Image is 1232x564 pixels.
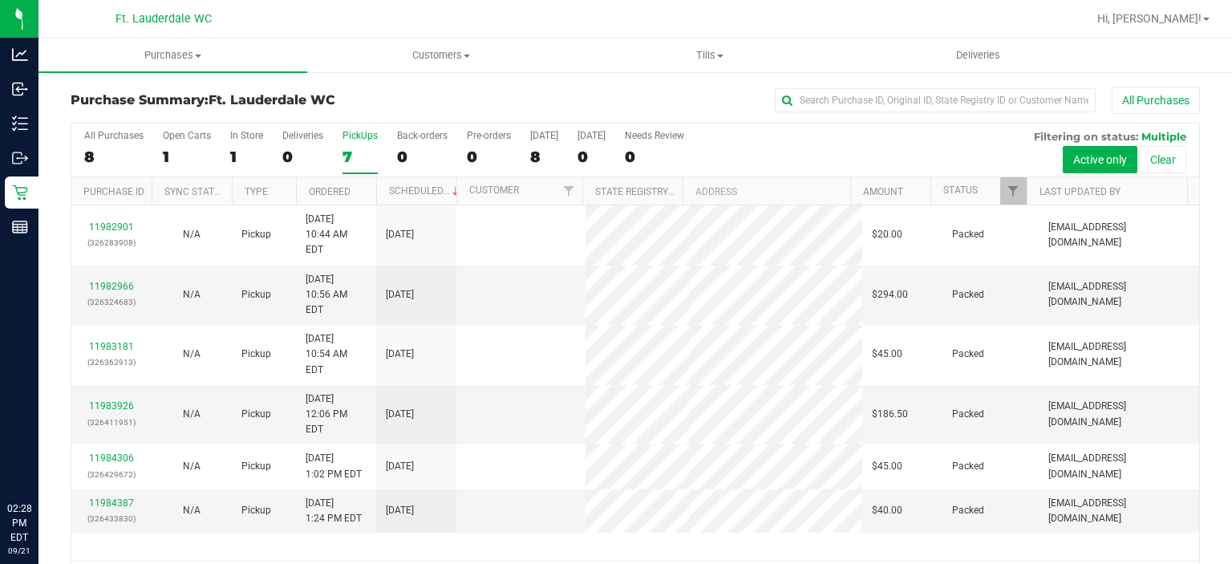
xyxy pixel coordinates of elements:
[183,503,201,518] button: N/A
[872,287,908,302] span: $294.00
[81,355,142,370] p: (326362913)
[183,505,201,516] span: Not Applicable
[81,294,142,310] p: (326324683)
[183,347,201,362] button: N/A
[1048,451,1189,481] span: [EMAIL_ADDRESS][DOMAIN_NAME]
[282,148,323,166] div: 0
[872,227,902,242] span: $20.00
[183,229,201,240] span: Not Applicable
[84,130,144,141] div: All Purchases
[1048,339,1189,370] span: [EMAIL_ADDRESS][DOMAIN_NAME]
[89,341,134,352] a: 11983181
[306,331,367,378] span: [DATE] 10:54 AM EDT
[306,392,367,438] span: [DATE] 12:06 PM EDT
[38,39,307,72] a: Purchases
[7,545,31,557] p: 09/21
[12,47,28,63] inline-svg: Analytics
[952,287,984,302] span: Packed
[12,81,28,97] inline-svg: Inbound
[12,185,28,201] inline-svg: Retail
[386,503,414,518] span: [DATE]
[163,148,211,166] div: 1
[183,408,201,420] span: Not Applicable
[115,12,212,26] span: Ft. Lauderdale WC
[89,281,134,292] a: 11982966
[241,227,271,242] span: Pickup
[183,407,201,422] button: N/A
[230,130,263,141] div: In Store
[872,503,902,518] span: $40.00
[12,116,28,132] inline-svg: Inventory
[775,88,1096,112] input: Search Purchase ID, Original ID, State Registry ID or Customer Name...
[84,148,144,166] div: 8
[386,227,414,242] span: [DATE]
[12,219,28,235] inline-svg: Reports
[844,39,1112,72] a: Deliveries
[183,348,201,359] span: Not Applicable
[386,287,414,302] span: [DATE]
[183,227,201,242] button: N/A
[1039,186,1121,197] a: Last Updated By
[163,130,211,141] div: Open Carts
[89,452,134,464] a: 11984306
[1097,12,1202,25] span: Hi, [PERSON_NAME]!
[1140,146,1186,173] button: Clear
[7,501,31,545] p: 02:28 PM EDT
[1000,177,1027,205] a: Filter
[306,451,362,481] span: [DATE] 1:02 PM EDT
[342,130,378,141] div: PickUps
[386,407,414,422] span: [DATE]
[389,185,462,197] a: Scheduled
[1048,399,1189,429] span: [EMAIL_ADDRESS][DOMAIN_NAME]
[952,347,984,362] span: Packed
[872,347,902,362] span: $45.00
[576,39,845,72] a: Tills
[1034,130,1138,143] span: Filtering on status:
[342,148,378,166] div: 7
[241,407,271,422] span: Pickup
[595,186,679,197] a: State Registry ID
[934,48,1022,63] span: Deliveries
[183,461,201,472] span: Not Applicable
[306,212,367,258] span: [DATE] 10:44 AM EDT
[183,289,201,300] span: Not Applicable
[577,148,606,166] div: 0
[81,235,142,250] p: (326283908)
[71,93,447,108] h3: Purchase Summary:
[83,186,144,197] a: Purchase ID
[309,186,351,197] a: Ordered
[38,48,307,63] span: Purchases
[16,436,64,484] iframe: Resource center
[863,186,903,197] a: Amount
[952,227,984,242] span: Packed
[306,272,367,319] span: [DATE] 10:56 AM EDT
[952,503,984,518] span: Packed
[81,415,142,430] p: (326411951)
[530,148,558,166] div: 8
[872,459,902,474] span: $45.00
[683,177,850,205] th: Address
[467,130,511,141] div: Pre-orders
[241,287,271,302] span: Pickup
[282,130,323,141] div: Deliveries
[1048,220,1189,250] span: [EMAIL_ADDRESS][DOMAIN_NAME]
[943,185,978,196] a: Status
[164,186,226,197] a: Sync Status
[81,467,142,482] p: (326429672)
[397,148,448,166] div: 0
[308,48,575,63] span: Customers
[952,459,984,474] span: Packed
[577,130,606,141] div: [DATE]
[183,287,201,302] button: N/A
[556,177,582,205] a: Filter
[1048,279,1189,310] span: [EMAIL_ADDRESS][DOMAIN_NAME]
[577,48,844,63] span: Tills
[1141,130,1186,143] span: Multiple
[307,39,576,72] a: Customers
[245,186,268,197] a: Type
[241,503,271,518] span: Pickup
[625,148,684,166] div: 0
[89,400,134,412] a: 11983926
[183,459,201,474] button: N/A
[386,347,414,362] span: [DATE]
